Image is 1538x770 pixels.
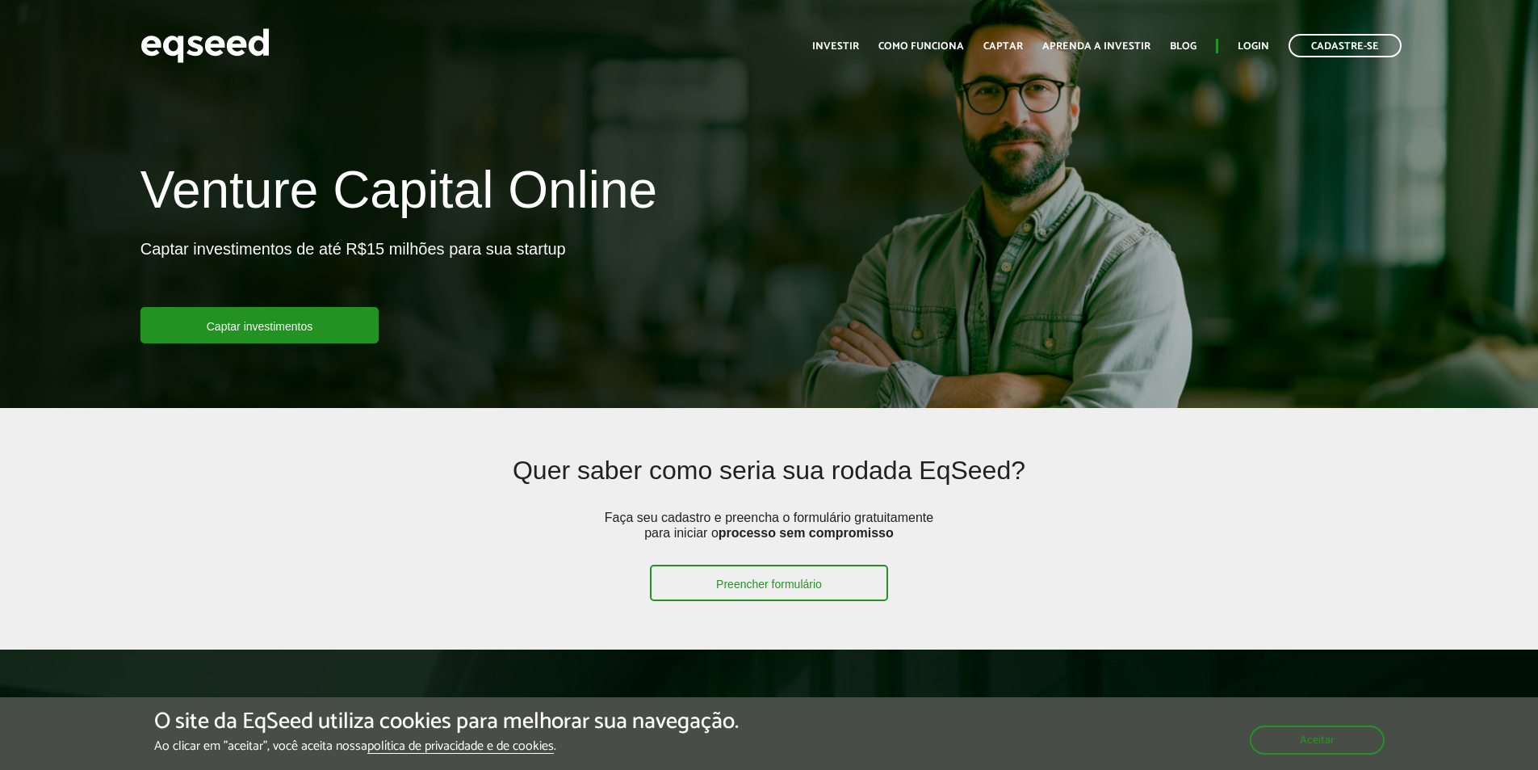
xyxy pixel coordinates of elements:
p: Ao clicar em "aceitar", você aceita nossa . [154,738,739,754]
h2: Quer saber como seria sua rodada EqSeed? [268,457,1269,509]
a: Captar investimentos [140,307,379,343]
a: Preencher formulário [650,565,888,601]
a: Login [1238,41,1269,52]
a: Blog [1170,41,1196,52]
a: Aprenda a investir [1042,41,1150,52]
h1: Venture Capital Online [140,162,657,226]
a: política de privacidade e de cookies [367,740,554,754]
a: Investir [812,41,859,52]
img: EqSeed [140,24,270,67]
p: Faça seu cadastro e preencha o formulário gratuitamente para iniciar o [599,510,938,565]
a: Captar [983,41,1023,52]
h5: O site da EqSeed utiliza cookies para melhorar sua navegação. [154,709,739,734]
a: Como funciona [878,41,964,52]
button: Aceitar [1250,726,1385,755]
a: Cadastre-se [1289,34,1402,57]
strong: processo sem compromisso [719,526,894,540]
p: Captar investimentos de até R$15 milhões para sua startup [140,239,566,307]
